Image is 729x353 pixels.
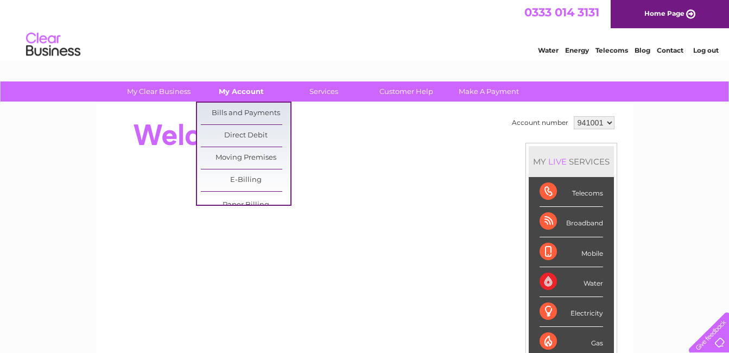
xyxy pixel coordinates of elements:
[540,207,603,237] div: Broadband
[546,156,569,167] div: LIVE
[693,46,719,54] a: Log out
[540,267,603,297] div: Water
[540,237,603,267] div: Mobile
[657,46,683,54] a: Contact
[509,114,571,132] td: Account number
[26,28,81,61] img: logo.png
[201,194,290,216] a: Paper Billing
[565,46,589,54] a: Energy
[540,177,603,207] div: Telecoms
[529,146,614,177] div: MY SERVICES
[524,5,599,19] a: 0333 014 3131
[201,169,290,191] a: E-Billing
[201,125,290,147] a: Direct Debit
[538,46,559,54] a: Water
[201,147,290,169] a: Moving Premises
[201,103,290,124] a: Bills and Payments
[635,46,650,54] a: Blog
[109,6,622,53] div: Clear Business is a trading name of Verastar Limited (registered in [GEOGRAPHIC_DATA] No. 3667643...
[114,81,204,102] a: My Clear Business
[196,81,286,102] a: My Account
[595,46,628,54] a: Telecoms
[362,81,451,102] a: Customer Help
[444,81,534,102] a: Make A Payment
[279,81,369,102] a: Services
[540,297,603,327] div: Electricity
